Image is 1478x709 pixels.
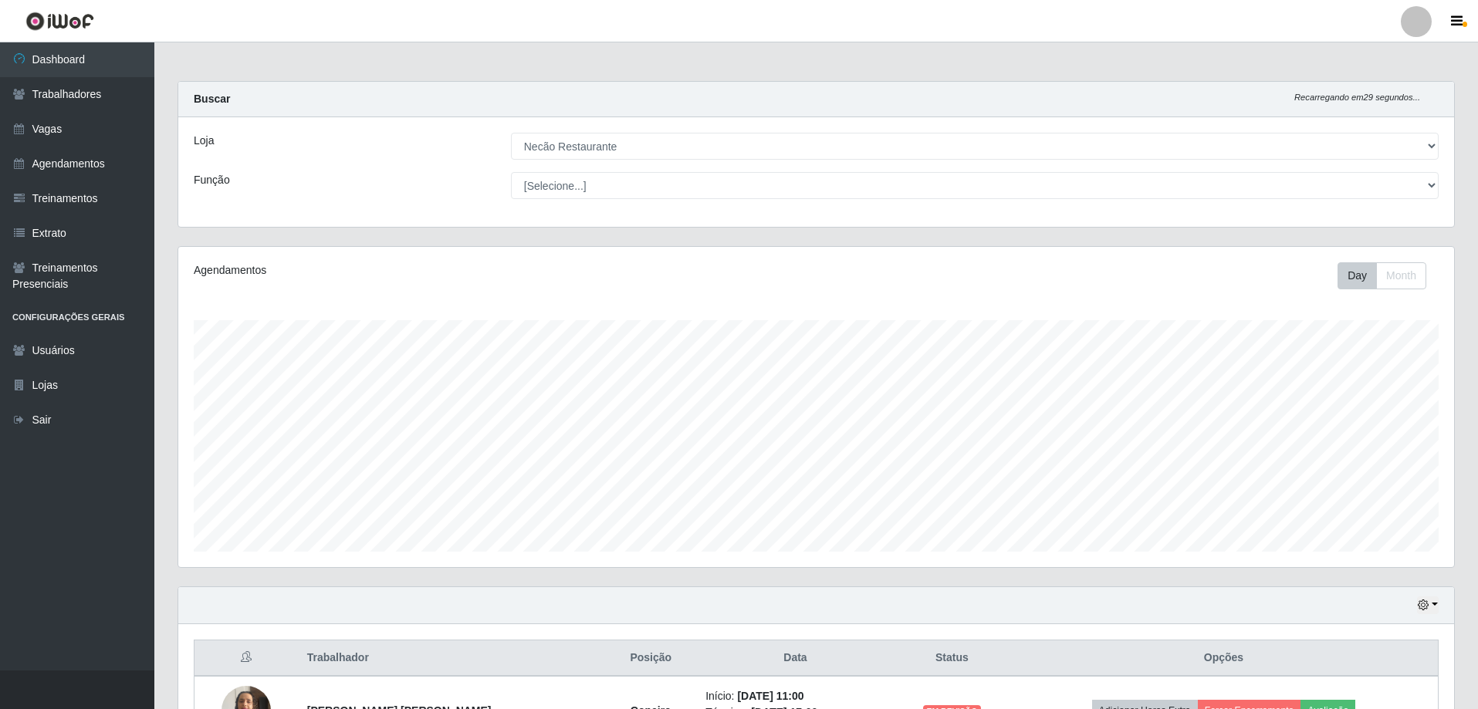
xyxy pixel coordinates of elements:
th: Data [696,640,895,677]
div: Toolbar with button groups [1338,262,1439,289]
img: CoreUI Logo [25,12,94,31]
div: First group [1338,262,1426,289]
label: Função [194,172,230,188]
strong: Buscar [194,93,230,105]
time: [DATE] 11:00 [737,690,803,702]
button: Month [1376,262,1426,289]
th: Opções [1010,640,1439,677]
th: Status [895,640,1010,677]
th: Trabalhador [298,640,606,677]
label: Loja [194,133,214,149]
i: Recarregando em 29 segundos... [1294,93,1420,102]
div: Agendamentos [194,262,699,279]
th: Posição [605,640,696,677]
li: Início: [705,688,885,704]
button: Day [1338,262,1377,289]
